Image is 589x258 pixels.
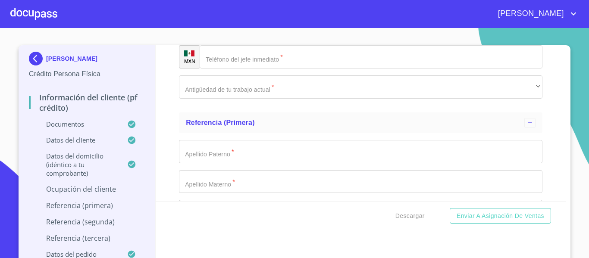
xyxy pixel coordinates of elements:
p: Referencia (segunda) [29,217,145,227]
div: Referencia (primera) [179,112,542,133]
span: Enviar a Asignación de Ventas [457,211,544,221]
p: MXN [184,58,195,64]
p: Ocupación del Cliente [29,184,145,194]
p: Datos del cliente [29,136,127,144]
span: Referencia (primera) [186,119,255,126]
p: Información del cliente (PF crédito) [29,92,145,113]
p: Referencia (tercera) [29,233,145,243]
button: Enviar a Asignación de Ventas [450,208,551,224]
span: Descargar [395,211,425,221]
p: Datos del domicilio (idéntico a tu comprobante) [29,152,127,177]
span: [PERSON_NAME] [492,7,568,21]
img: R93DlvwvvjP9fbrDwZeCRYBHk45OWMq+AAOlFVsxT89f82nwPLnD58IP7+ANJEaWYhP0Tx8kkA0WlQMPQsAAgwAOmBj20AXj6... [184,50,194,56]
button: account of current user [492,7,579,21]
button: Descargar [392,208,428,224]
img: Docupass spot blue [29,52,46,65]
p: [PERSON_NAME] [46,55,97,62]
div: [PERSON_NAME] [29,52,145,69]
div: ​ [179,75,542,99]
p: Crédito Persona Física [29,69,145,79]
p: Referencia (primera) [29,201,145,210]
p: Documentos [29,120,127,128]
